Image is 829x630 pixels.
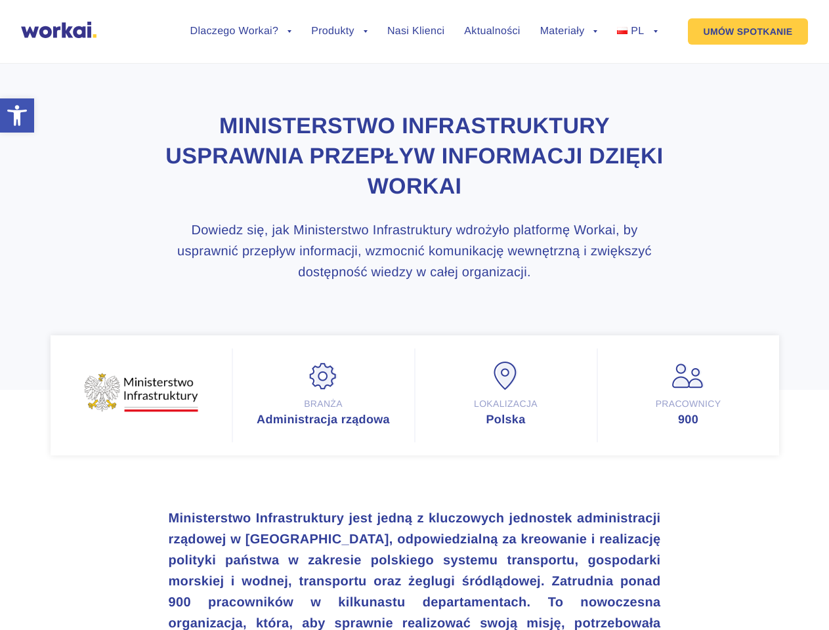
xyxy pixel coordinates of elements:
div: Administracja rządowa [246,413,401,426]
a: PL [617,26,657,37]
span: PL [631,26,644,37]
a: Dlaczego Workai? [190,26,292,37]
a: Materiały [540,26,598,37]
div: Polska [429,413,584,426]
a: UMÓW SPOTKANIE [688,18,809,45]
div: 900 [611,413,766,426]
a: Aktualności [464,26,520,37]
h3: Dowiedz się, jak Ministerstwo Infrastruktury wdrożyło platformę Workai, by usprawnić przepływ inf... [159,220,670,283]
div: Lokalizacja [429,398,584,410]
h1: Ministerstwo Infrastruktury usprawnia przepływ informacji dzięki Workai [159,112,670,202]
img: Pracownicy [672,362,705,391]
a: Nasi Klienci [387,26,444,37]
img: Lokalizacja [490,362,522,391]
div: Pracownicy [611,398,766,410]
div: Branża [246,398,401,410]
a: Produkty [311,26,368,37]
img: Branża [307,362,340,391]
